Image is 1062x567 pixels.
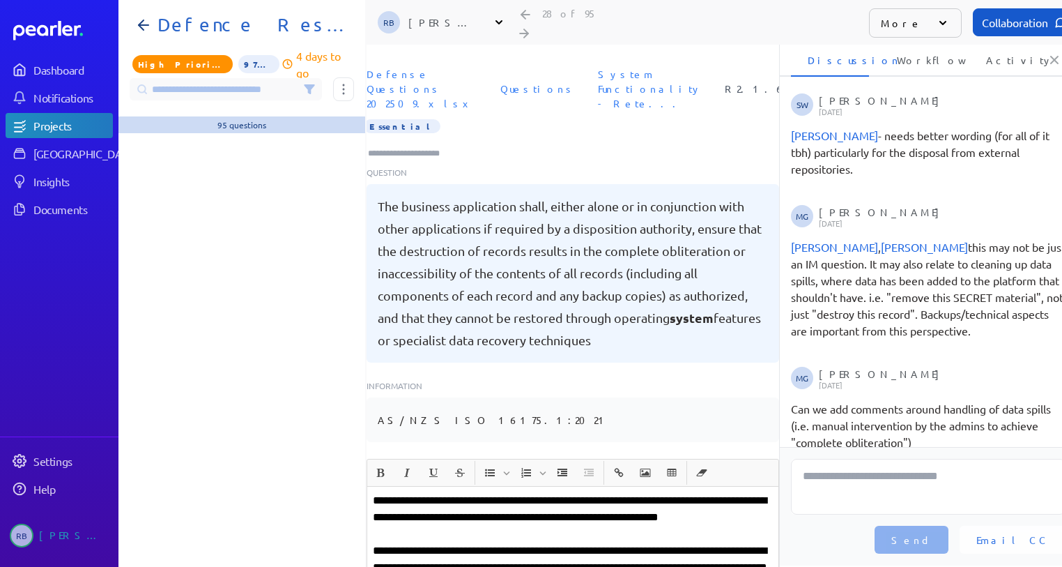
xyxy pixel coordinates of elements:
[891,533,932,547] span: Send
[364,119,440,133] span: Importance Essential
[448,461,472,485] button: Strike through
[791,240,878,254] span: Steve Whittington
[33,146,137,160] div: [GEOGRAPHIC_DATA]
[394,461,420,485] span: Italic
[33,63,111,77] div: Dashboard
[633,461,658,485] span: Insert Image
[819,93,1061,116] div: [PERSON_NAME]
[881,16,922,30] p: More
[875,526,948,554] button: Send
[791,367,813,389] span: Michael Grimwade
[819,367,1061,389] div: [PERSON_NAME]
[6,57,113,82] a: Dashboard
[6,197,113,222] a: Documents
[819,381,1061,389] p: [DATE]
[607,461,631,485] button: Insert link
[367,379,779,392] p: Information
[791,205,813,227] span: Michael Grimwade
[976,533,1049,547] span: Email CC
[633,461,657,485] button: Insert Image
[378,195,768,351] pre: The business application shall, either alone or in conjunction with other applications if require...
[368,461,393,485] span: Bold
[422,461,445,485] button: Underline
[33,202,111,216] div: Documents
[421,461,446,485] span: Underline
[514,461,538,485] button: Insert Ordered List
[514,461,548,485] span: Insert Ordered List
[819,219,1061,227] p: [DATE]
[689,461,714,485] span: Clear Formatting
[690,461,714,485] button: Clear Formatting
[33,91,111,105] div: Notifications
[39,524,109,547] div: [PERSON_NAME]
[819,205,1061,227] div: [PERSON_NAME]
[606,461,631,485] span: Insert link
[6,85,113,110] a: Notifications
[13,21,113,40] a: Dashboard
[592,61,708,116] span: Section: System Functionality - Retention and disposition - Records retention, review, transfer a...
[33,119,111,133] div: Projects
[33,454,111,468] div: Settings
[6,169,113,194] a: Insights
[551,461,574,485] button: Increase Indent
[576,461,601,485] span: Decrease Indent
[550,461,575,485] span: Increase Indent
[791,93,813,116] span: Steve Whittington
[408,15,478,29] div: [PERSON_NAME]
[152,14,343,36] h1: Defence Response 202509
[969,43,1047,77] li: Activity
[10,524,33,547] span: Ryan Baird
[881,240,968,254] span: Ryan Baird
[6,113,113,138] a: Projects
[367,146,453,160] input: Type here to add tags
[819,107,1061,116] p: [DATE]
[378,11,400,33] span: Ryan Baird
[378,409,610,431] pre: AS/NZS ISO 16175.1:2021
[238,55,279,73] span: 97% of Questions Completed
[367,166,779,179] p: Question
[495,76,581,102] span: Sheet: Questions
[477,461,512,485] span: Insert Unordered List
[6,476,113,501] a: Help
[660,461,684,485] button: Insert table
[395,461,419,485] button: Italic
[6,518,113,553] a: RB[PERSON_NAME]
[361,61,484,116] span: Document: Defense Questions 202509.xlsx
[296,47,354,81] p: 4 days to go
[478,461,502,485] button: Insert Unordered List
[880,43,958,77] li: Workflow
[670,310,714,326] span: system
[719,76,792,102] span: Reference Number: R2.1.6
[217,119,266,130] div: 95 questions
[447,461,472,485] span: Strike through
[542,7,597,20] div: 28 of 95
[6,141,113,166] a: [GEOGRAPHIC_DATA]
[369,461,392,485] button: Bold
[659,461,684,485] span: Insert table
[33,482,111,496] div: Help
[791,128,878,142] span: Ryan Baird
[33,174,111,188] div: Insights
[132,55,233,73] span: Priority
[6,448,113,474] a: Settings
[791,43,869,77] li: Discussion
